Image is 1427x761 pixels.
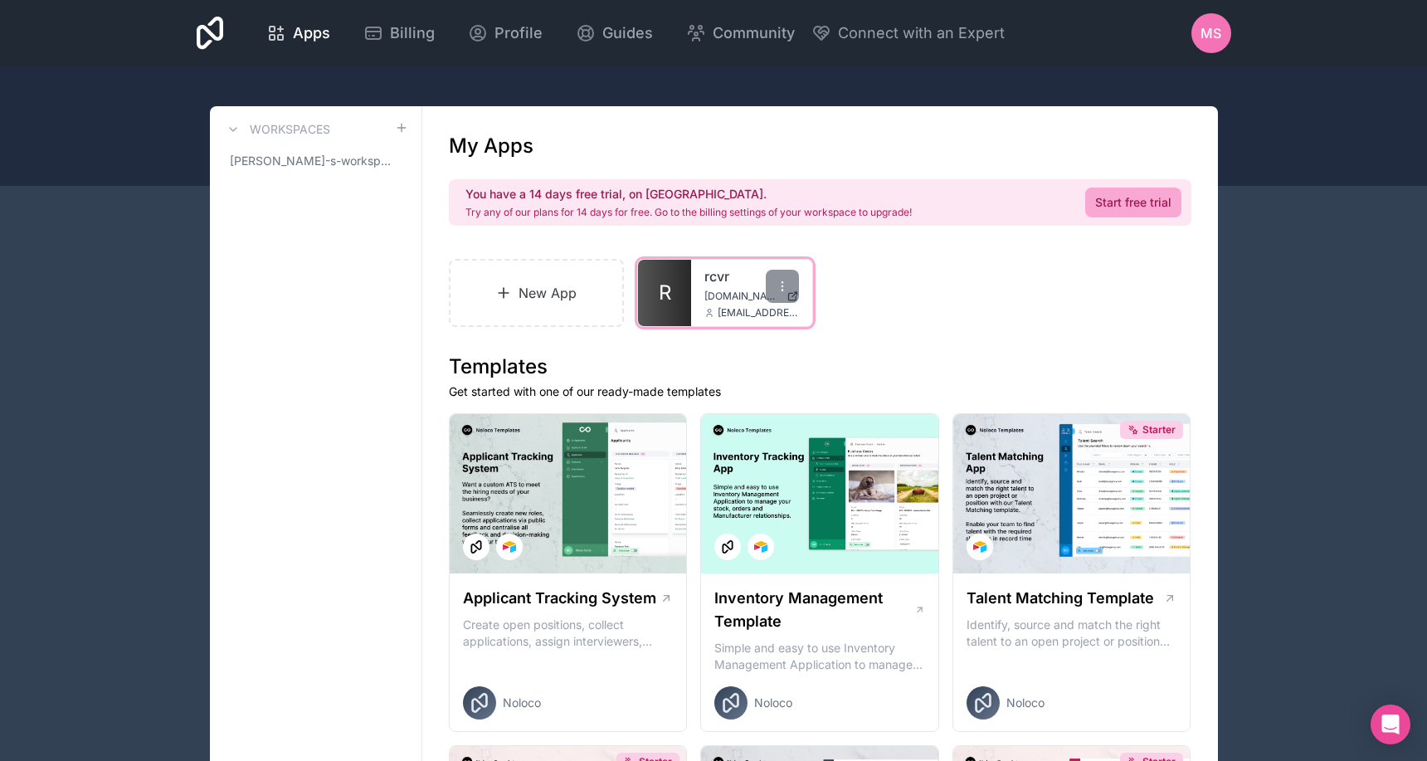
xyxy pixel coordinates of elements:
a: Guides [563,15,666,51]
a: Community [673,15,808,51]
span: Apps [293,22,330,45]
p: Try any of our plans for 14 days for free. Go to the billing settings of your workspace to upgrade! [465,206,912,219]
span: Starter [1142,423,1176,437]
img: Airtable Logo [754,540,767,554]
span: Community [713,22,795,45]
a: rcvr [704,266,799,286]
p: Get started with one of our ready-made templates [449,383,1191,400]
a: Apps [253,15,343,51]
span: [EMAIL_ADDRESS][DOMAIN_NAME] [718,306,799,320]
h1: Applicant Tracking System [463,587,656,610]
a: Billing [350,15,448,51]
p: Identify, source and match the right talent to an open project or position with our Talent Matchi... [967,617,1177,650]
h2: You have a 14 days free trial, on [GEOGRAPHIC_DATA]. [465,186,912,202]
span: Guides [602,22,653,45]
p: Simple and easy to use Inventory Management Application to manage your stock, orders and Manufact... [714,640,925,673]
span: Noloco [754,695,792,711]
span: Billing [390,22,435,45]
a: Profile [455,15,556,51]
span: [PERSON_NAME]-s-workspace [230,153,395,169]
h1: Talent Matching Template [967,587,1154,610]
h1: Inventory Management Template [714,587,913,633]
a: Workspaces [223,120,330,139]
span: R [659,280,671,306]
div: Open Intercom Messenger [1371,705,1410,744]
a: R [638,260,691,326]
span: Profile [494,22,543,45]
span: [DOMAIN_NAME] [704,290,780,303]
a: Start free trial [1085,188,1181,217]
a: New App [449,259,625,327]
img: Airtable Logo [503,540,516,554]
span: Noloco [1006,695,1045,711]
h1: My Apps [449,133,533,159]
span: Noloco [503,695,541,711]
img: Airtable Logo [973,540,986,554]
span: Connect with an Expert [838,22,1005,45]
h3: Workspaces [250,121,330,138]
span: ms [1201,23,1221,43]
p: Create open positions, collect applications, assign interviewers, centralise candidate feedback a... [463,617,674,650]
a: [PERSON_NAME]-s-workspace [223,146,408,176]
h1: Templates [449,354,1191,380]
button: Connect with an Expert [811,22,1005,45]
a: [DOMAIN_NAME] [704,290,799,303]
